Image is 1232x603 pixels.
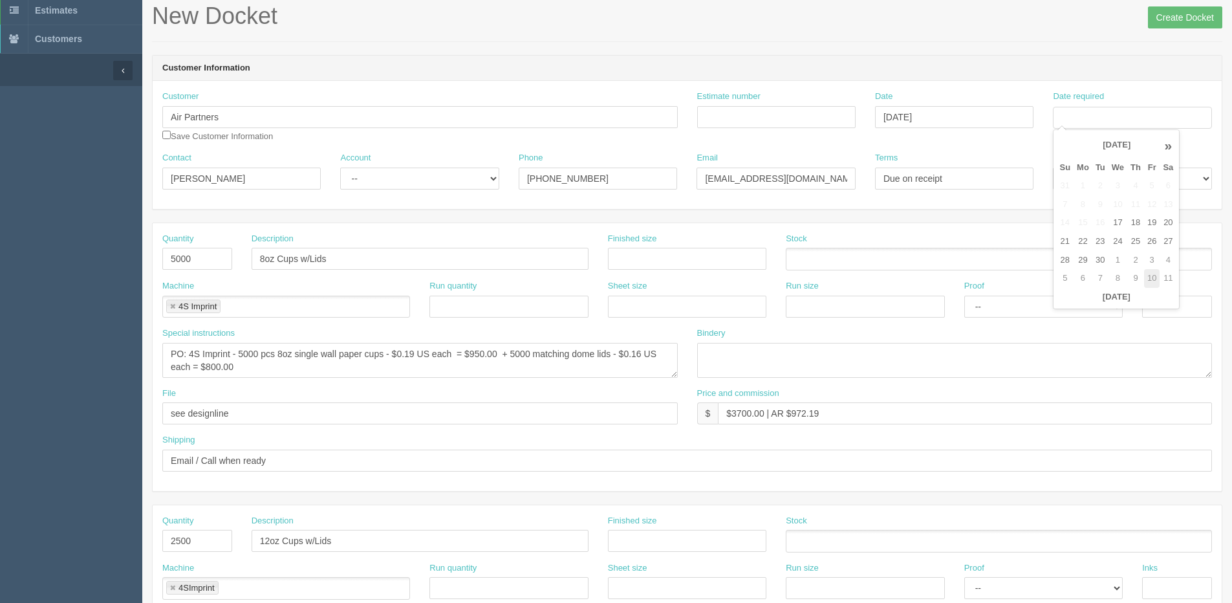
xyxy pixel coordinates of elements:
[964,280,984,292] label: Proof
[608,562,647,575] label: Sheet size
[1127,159,1144,177] th: Th
[1074,177,1092,195] td: 1
[1056,159,1074,177] th: Su
[1074,214,1092,232] td: 15
[152,3,1222,29] h1: New Docket
[1053,91,1104,103] label: Date required
[1160,251,1176,270] td: 4
[340,152,371,164] label: Account
[697,402,719,424] div: $
[1108,269,1127,288] td: 8
[1108,214,1127,232] td: 17
[1074,159,1092,177] th: Mo
[1160,159,1176,177] th: Sa
[1074,195,1092,214] td: 8
[1108,177,1127,195] td: 3
[1074,251,1092,270] td: 29
[1144,232,1160,251] td: 26
[697,152,718,164] label: Email
[162,515,193,527] label: Quantity
[1144,177,1160,195] td: 5
[1160,232,1176,251] td: 27
[162,280,194,292] label: Machine
[697,327,726,340] label: Bindery
[1144,159,1160,177] th: Fr
[162,233,193,245] label: Quantity
[1056,288,1176,307] th: [DATE]
[1092,195,1108,214] td: 9
[1056,177,1074,195] td: 31
[1142,562,1158,575] label: Inks
[1127,177,1144,195] td: 4
[1144,251,1160,270] td: 3
[153,56,1222,82] header: Customer Information
[786,515,807,527] label: Stock
[1127,195,1144,214] td: 11
[1092,159,1108,177] th: Tu
[178,302,217,311] div: 4S Imprint
[1074,232,1092,251] td: 22
[608,280,647,292] label: Sheet size
[519,152,543,164] label: Phone
[1144,269,1160,288] td: 10
[1160,177,1176,195] td: 6
[1092,232,1108,251] td: 23
[1160,133,1176,159] th: »
[1108,251,1127,270] td: 1
[35,5,78,16] span: Estimates
[1160,195,1176,214] td: 13
[162,388,176,400] label: File
[964,562,984,575] label: Proof
[35,34,82,44] span: Customers
[162,562,194,575] label: Machine
[1144,195,1160,214] td: 12
[1127,251,1144,270] td: 2
[1108,232,1127,251] td: 24
[1160,269,1176,288] td: 11
[1056,232,1074,251] td: 21
[1092,177,1108,195] td: 2
[1144,214,1160,232] td: 19
[1074,133,1160,159] th: [DATE]
[697,388,779,400] label: Price and commission
[1056,195,1074,214] td: 7
[162,434,195,446] label: Shipping
[1108,195,1127,214] td: 10
[1127,269,1144,288] td: 9
[1074,269,1092,288] td: 6
[1056,214,1074,232] td: 14
[1127,232,1144,251] td: 25
[162,91,199,103] label: Customer
[1160,214,1176,232] td: 20
[786,280,819,292] label: Run size
[786,233,807,245] label: Stock
[1092,214,1108,232] td: 16
[786,562,819,575] label: Run size
[162,106,678,128] input: Enter customer name
[178,584,215,592] div: 4SImprint
[1148,6,1222,28] input: Create Docket
[429,562,477,575] label: Run quantity
[252,515,294,527] label: Description
[162,343,678,378] textarea: PO: 4S Imprint - 5000 pcs 8oz single wall paper cups - $0.19 US each = $950.00 + 5000 matching do...
[1108,159,1127,177] th: We
[1092,251,1108,270] td: 30
[252,233,294,245] label: Description
[697,91,761,103] label: Estimate number
[162,152,191,164] label: Contact
[875,152,898,164] label: Terms
[1056,269,1074,288] td: 5
[162,91,678,142] div: Save Customer Information
[1092,269,1108,288] td: 7
[1056,251,1074,270] td: 28
[875,91,892,103] label: Date
[429,280,477,292] label: Run quantity
[1127,214,1144,232] td: 18
[608,233,657,245] label: Finished size
[608,515,657,527] label: Finished size
[162,327,235,340] label: Special instructions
